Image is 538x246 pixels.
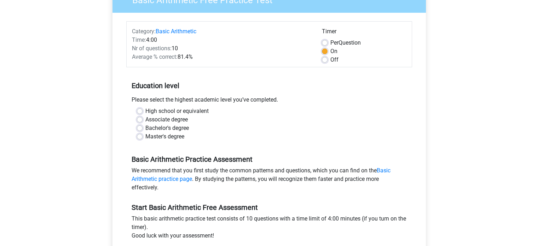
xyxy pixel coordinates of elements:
div: 10 [127,44,317,53]
div: 4:00 [127,36,317,44]
a: Basic Arithmetic [156,28,196,35]
span: Category: [132,28,156,35]
label: On [330,47,337,56]
label: Bachelor's degree [145,124,189,132]
div: Please select the highest academic level you’ve completed. [126,96,412,107]
div: Timer [322,27,406,39]
label: Question [330,39,361,47]
div: This basic arithmetic practice test consists of 10 questions with a time limit of 4:00 minutes (i... [126,214,412,243]
label: High school or equivalent [145,107,209,115]
span: Nr of questions: [132,45,172,52]
h5: Education level [132,79,407,93]
div: 81.4% [127,53,317,61]
span: Time: [132,36,146,43]
label: Master's degree [145,132,184,141]
h5: Basic Arithmetic Practice Assessment [132,155,407,164]
label: Off [330,56,339,64]
span: Average % correct: [132,53,178,60]
div: We recommend that you first study the common patterns and questions, which you can find on the . ... [126,166,412,195]
label: Associate degree [145,115,188,124]
span: Per [330,39,339,46]
h5: Start Basic Arithmetic Free Assessment [132,203,407,212]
